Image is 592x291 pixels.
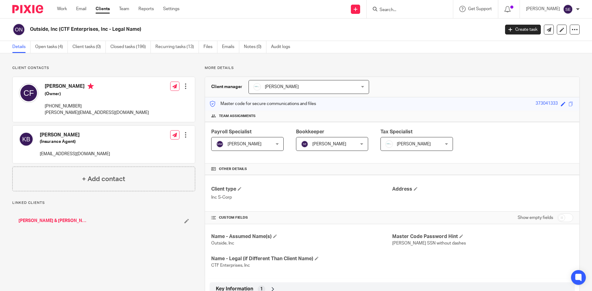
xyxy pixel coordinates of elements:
div: 373041333 [536,100,558,107]
label: Show empty fields [518,215,553,221]
span: Tax Specialist [380,129,413,134]
span: [PERSON_NAME] [265,85,299,89]
a: Work [57,6,67,12]
a: Create task [505,25,541,34]
h4: [PERSON_NAME] [40,132,110,138]
img: svg%3E [563,4,573,14]
a: Email [76,6,86,12]
h5: (Insurance Agent) [40,139,110,145]
span: Bookkeeper [296,129,324,134]
span: [PERSON_NAME] [312,142,346,146]
h4: Master Code Password Hint [392,233,573,240]
h4: Name - Legal (if Different Than Client Name) [211,256,392,262]
span: Team assignments [219,114,256,119]
h4: Name - Assumed Name(s) [211,233,392,240]
a: Recurring tasks (13) [155,41,199,53]
p: More details [205,66,580,71]
a: Emails [222,41,239,53]
span: Payroll Specialist [211,129,252,134]
h4: Address [392,186,573,192]
a: Files [203,41,217,53]
p: Linked clients [12,200,195,205]
img: svg%3E [19,132,34,147]
h4: CUSTOM FIELDS [211,215,392,220]
h4: Client type [211,186,392,192]
a: [PERSON_NAME] & [PERSON_NAME] [18,218,87,224]
span: Outside, Inc [211,241,234,245]
a: Settings [163,6,179,12]
a: Clients [96,6,110,12]
a: Closed tasks (196) [110,41,151,53]
i: Primary [88,83,94,89]
img: svg%3E [19,83,39,103]
h4: [PERSON_NAME] [45,83,149,91]
p: [PERSON_NAME][EMAIL_ADDRESS][DOMAIN_NAME] [45,110,149,116]
p: Inc S-Corp [211,194,392,200]
a: Open tasks (4) [35,41,68,53]
a: Team [119,6,129,12]
p: Client contacts [12,66,195,71]
span: CTF Enterprises, Inc [211,263,250,268]
img: Pixie [12,5,43,13]
a: Audit logs [271,41,295,53]
h2: Outside, Inc (CTF Enterprises, Inc - Legal Name) [30,26,403,33]
h5: (Owner) [45,91,149,97]
p: Master code for secure communications and files [210,101,316,107]
a: Reports [138,6,154,12]
p: [PERSON_NAME] [526,6,560,12]
a: Details [12,41,31,53]
h3: Client manager [211,84,242,90]
span: Get Support [468,7,492,11]
span: [PERSON_NAME] SSN without dashes [392,241,466,245]
span: [PERSON_NAME] [397,142,431,146]
a: Client tasks (0) [72,41,106,53]
p: [PHONE_NUMBER] [45,103,149,109]
img: _Logo.png [253,83,261,91]
h4: + Add contact [82,174,125,184]
img: svg%3E [12,23,25,36]
p: [EMAIL_ADDRESS][DOMAIN_NAME] [40,151,110,157]
span: [PERSON_NAME] [228,142,261,146]
img: _Logo.png [385,140,393,148]
a: Notes (0) [244,41,266,53]
img: svg%3E [301,140,308,148]
span: Other details [219,167,247,172]
input: Search [379,7,434,13]
img: svg%3E [216,140,224,148]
